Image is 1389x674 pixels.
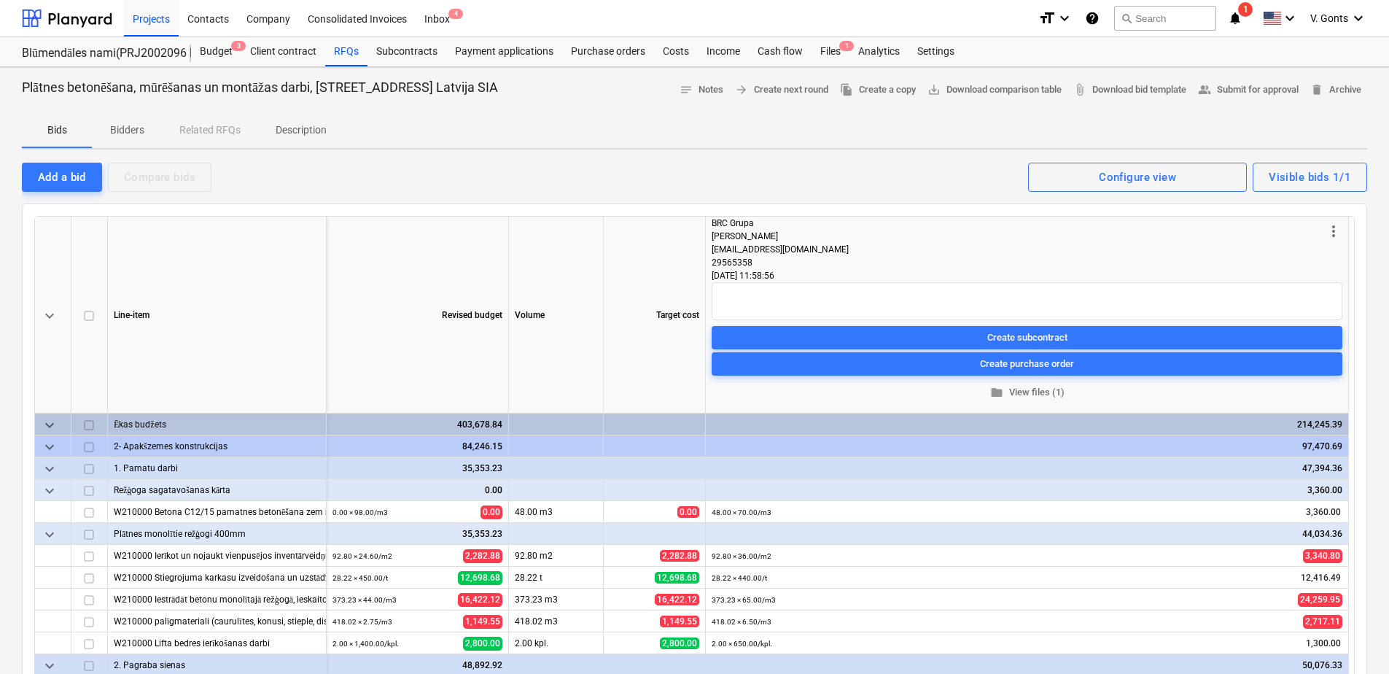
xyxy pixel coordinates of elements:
[108,217,327,414] div: Line-item
[660,550,699,562] span: 2,282.88
[1073,83,1086,96] span: attach_file
[980,355,1074,372] div: Create purchase order
[660,616,699,627] span: 1,149.55
[332,479,502,501] div: 0.00
[927,83,941,96] span: save_alt
[834,79,922,101] button: Create a copy
[41,482,58,500] span: keyboard_arrow_down
[712,508,771,516] small: 48.00 × 70.00 / m3
[332,508,388,516] small: 0.00 × 98.00 / m3
[987,329,1067,346] div: Create subcontract
[839,41,854,51] span: 1
[231,41,246,51] span: 3
[458,571,502,585] span: 12,698.68
[191,37,241,66] div: Budget
[1198,83,1211,96] span: people_alt
[1310,82,1361,98] span: Archive
[41,438,58,456] span: keyboard_arrow_down
[712,326,1342,349] button: Create subcontract
[712,479,1342,501] div: 3,360.00
[1192,79,1304,101] button: Submit for approval
[114,611,320,632] div: W210000 palīgmateriali (caurulītes, konusi, stieple, distanceri, kokmateriali)
[1121,12,1132,24] span: search
[1316,604,1389,674] iframe: Chat Widget
[1281,9,1299,27] i: keyboard_arrow_down
[1303,615,1342,629] span: 2,717.11
[509,501,604,523] div: 48.00 m3
[735,82,828,98] span: Create next round
[655,572,699,584] span: 12,698.68
[1073,82,1186,98] span: Download bid template
[332,574,388,582] small: 28.22 × 450.00 / t
[325,37,367,66] a: RFQs
[1085,9,1100,27] i: Knowledge base
[1028,163,1247,192] button: Configure view
[849,37,909,66] a: Analytics
[680,82,723,98] span: Notes
[114,589,320,610] div: W210000 Iestrādāt betonu monolītajā režģogā, ieskaitot betona nosegšanu un kopšanu, virsmas slīpē...
[749,37,812,66] div: Cash flow
[109,123,144,138] p: Bidders
[114,567,320,588] div: W210000 Stiegrojuma karkasu izveidošana un uzstādīšana, stiegras savienojot ar stiepli (pēc spec.)
[114,414,320,435] div: Ēkas budžets
[712,596,776,604] small: 373.23 × 65.00 / m3
[712,352,1342,376] button: Create purchase order
[463,549,502,563] span: 2,282.88
[1198,82,1299,98] span: Submit for approval
[191,37,241,66] a: Budget3
[1114,6,1216,31] button: Search
[480,505,502,519] span: 0.00
[114,632,320,654] div: W210000 Lifta bedres ierīkošanas darbi
[276,123,327,138] p: Description
[446,37,562,66] a: Payment applications
[604,217,706,414] div: Target cost
[509,632,604,654] div: 2.00 kpl.
[840,82,916,98] span: Create a copy
[332,414,502,435] div: 403,678.84
[712,381,1342,404] button: View files (1)
[922,79,1067,101] a: Download comparison table
[39,123,74,138] p: Bids
[1299,572,1342,584] span: 12,416.49
[38,168,86,187] div: Add a bid
[698,37,749,66] a: Income
[114,523,320,544] div: Plātnes monolītie režģogi 400mm
[655,594,699,605] span: 16,422.12
[332,523,502,545] div: 35,353.23
[712,230,1325,243] div: [PERSON_NAME]
[41,307,58,325] span: keyboard_arrow_down
[1238,2,1253,17] span: 1
[332,435,502,457] div: 84,246.15
[909,37,963,66] a: Settings
[1253,163,1367,192] button: Visible bids 1/1
[712,217,1325,230] div: BRC Grupa
[22,79,498,96] p: Plātnes betonēšana, mūrēšanas un montāžas darbi, [STREET_ADDRESS] Latvija SIA
[674,79,729,101] button: Notes
[509,545,604,567] div: 92.80 m2
[654,37,698,66] div: Costs
[562,37,654,66] a: Purchase orders
[729,79,834,101] button: Create next round
[1269,168,1351,187] div: Visible bids 1/1
[712,574,767,582] small: 28.22 × 440.00 / t
[509,217,604,414] div: Volume
[1304,638,1342,650] span: 1,300.00
[1303,549,1342,563] span: 3,340.80
[367,37,446,66] a: Subcontracts
[1310,12,1348,24] span: V. Gonts
[332,618,392,626] small: 418.02 × 2.75 / m3
[712,640,772,648] small: 2.00 × 650.00 / kpl.
[717,384,1337,401] span: View files (1)
[712,457,1342,479] div: 47,394.36
[241,37,325,66] a: Client contract
[1298,593,1342,607] span: 24,259.95
[712,618,771,626] small: 418.02 × 6.50 / m3
[114,501,320,522] div: W210000 Betona C12/15 pamatnes betonēšana zem monolītās dzelzsbetona plātnes 70mm biezumā
[332,640,399,648] small: 2.00 × 1,400.00 / kpl.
